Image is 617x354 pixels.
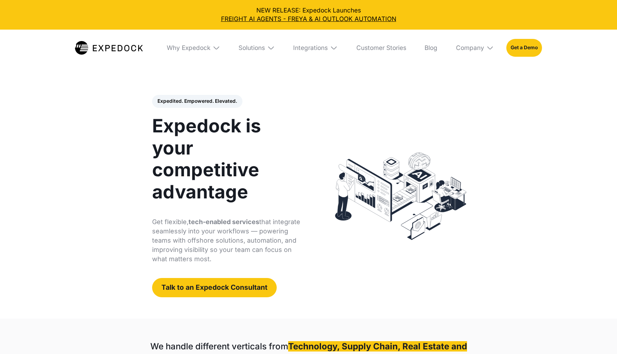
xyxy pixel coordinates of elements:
a: Get a Demo [506,39,542,57]
div: Why Expedock [167,44,210,52]
strong: tech-enabled services [189,218,259,226]
div: Why Expedock [161,30,226,66]
div: NEW RELEASE: Expedock Launches [6,6,611,23]
div: Company [456,44,484,52]
div: Solutions [232,30,281,66]
p: Get flexible, that integrate seamlessly into your workflows — powering teams with offshore soluti... [152,217,302,264]
div: Solutions [239,44,265,52]
a: Blog [418,30,443,66]
strong: We handle different verticals from [150,341,288,352]
a: Talk to an Expedock Consultant [152,278,277,297]
a: Customer Stories [350,30,412,66]
a: FREIGHT AI AGENTS - FREYA & AI OUTLOOK AUTOMATION [6,15,611,23]
div: Company [450,30,500,66]
div: Integrations [293,44,328,52]
div: Integrations [287,30,344,66]
h1: Expedock is your competitive advantage [152,115,302,203]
